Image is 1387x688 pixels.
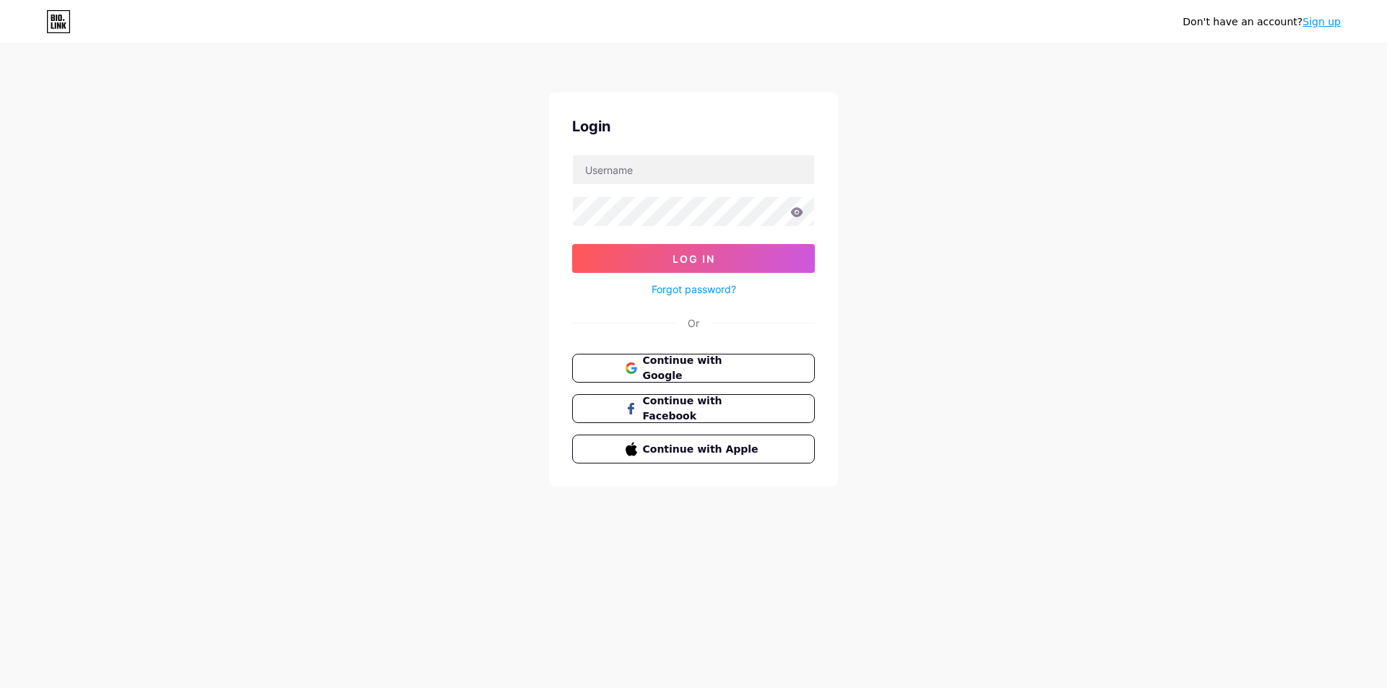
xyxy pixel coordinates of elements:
[643,353,762,383] span: Continue with Google
[572,435,815,463] button: Continue with Apple
[573,155,814,184] input: Username
[652,282,736,297] a: Forgot password?
[643,442,762,457] span: Continue with Apple
[572,244,815,273] button: Log In
[1302,16,1341,27] a: Sign up
[643,393,762,424] span: Continue with Facebook
[572,354,815,383] button: Continue with Google
[572,116,815,137] div: Login
[1183,14,1341,30] div: Don't have an account?
[572,394,815,423] button: Continue with Facebook
[688,315,699,331] div: Or
[673,253,715,265] span: Log In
